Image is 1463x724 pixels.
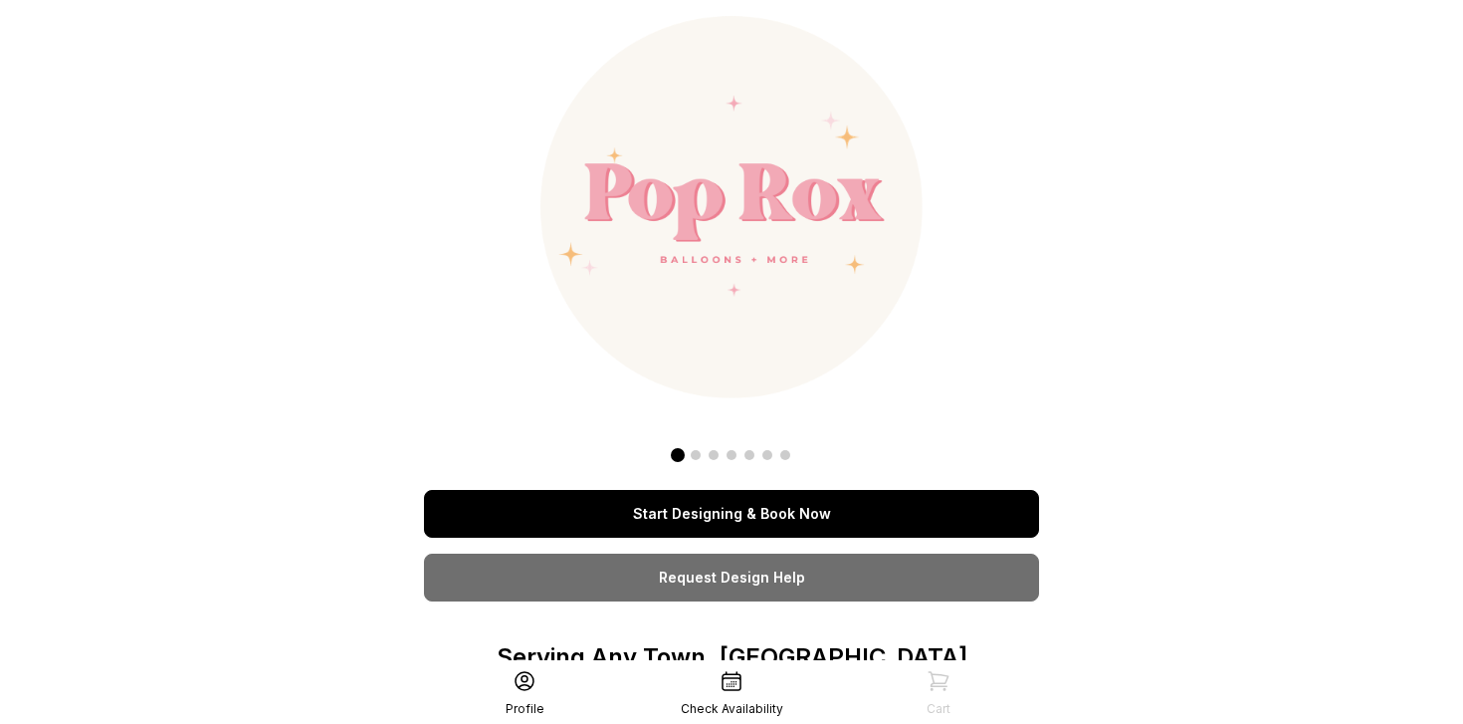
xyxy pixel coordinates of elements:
[424,641,1039,673] p: Serving Any Town, [GEOGRAPHIC_DATA]
[424,490,1039,538] a: Start Designing & Book Now
[424,554,1039,602] a: Request Design Help
[506,701,544,717] div: Profile
[681,701,783,717] div: Check Availability
[927,701,950,717] div: Cart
